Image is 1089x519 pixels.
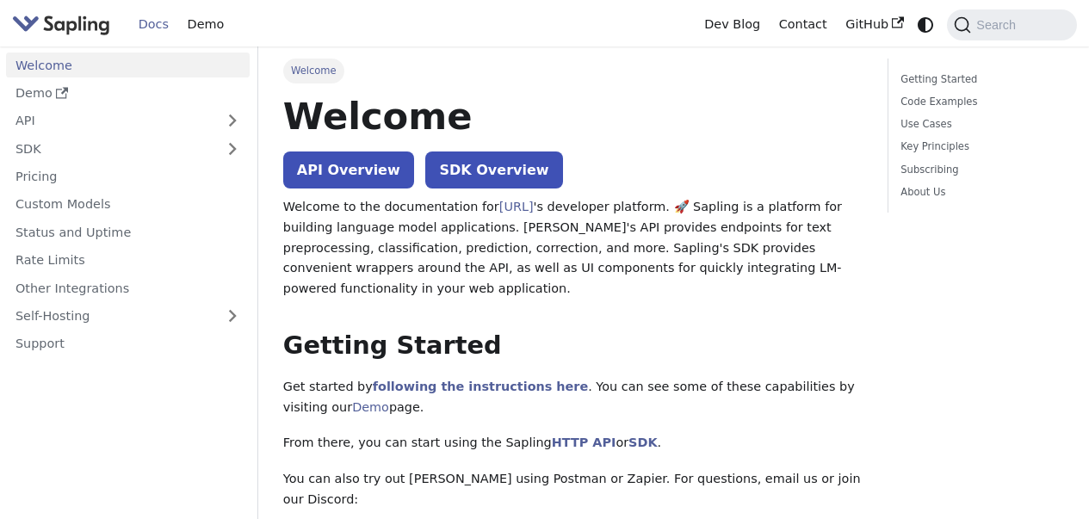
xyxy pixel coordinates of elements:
[6,248,250,273] a: Rate Limits
[6,275,250,300] a: Other Integrations
[283,59,863,83] nav: Breadcrumbs
[283,151,414,188] a: API Overview
[6,192,250,217] a: Custom Models
[12,12,110,37] img: Sapling.ai
[283,377,863,418] p: Get started by . You can see some of these capabilities by visiting our page.
[283,433,863,454] p: From there, you can start using the Sapling or .
[283,469,863,510] p: You can also try out [PERSON_NAME] using Postman or Zapier. For questions, email us or join our D...
[6,108,215,133] a: API
[947,9,1076,40] button: Search (Command+K)
[913,12,938,37] button: Switch between dark and light mode (currently system mode)
[6,81,250,106] a: Demo
[900,139,1058,155] a: Key Principles
[6,136,215,161] a: SDK
[499,200,534,213] a: [URL]
[12,12,116,37] a: Sapling.aiSapling.ai
[373,380,588,393] a: following the instructions here
[552,436,616,449] a: HTTP API
[900,184,1058,201] a: About Us
[283,197,863,300] p: Welcome to the documentation for 's developer platform. 🚀 Sapling is a platform for building lang...
[352,400,389,414] a: Demo
[900,71,1058,88] a: Getting Started
[283,59,344,83] span: Welcome
[215,136,250,161] button: Expand sidebar category 'SDK'
[129,11,178,38] a: Docs
[425,151,562,188] a: SDK Overview
[6,331,250,356] a: Support
[971,18,1026,32] span: Search
[6,219,250,244] a: Status and Uptime
[770,11,837,38] a: Contact
[283,93,863,139] h1: Welcome
[6,304,250,329] a: Self-Hosting
[900,116,1058,133] a: Use Cases
[283,331,863,361] h2: Getting Started
[6,164,250,189] a: Pricing
[900,162,1058,178] a: Subscribing
[6,53,250,77] a: Welcome
[215,108,250,133] button: Expand sidebar category 'API'
[178,11,233,38] a: Demo
[900,94,1058,110] a: Code Examples
[695,11,769,38] a: Dev Blog
[836,11,913,38] a: GitHub
[628,436,657,449] a: SDK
